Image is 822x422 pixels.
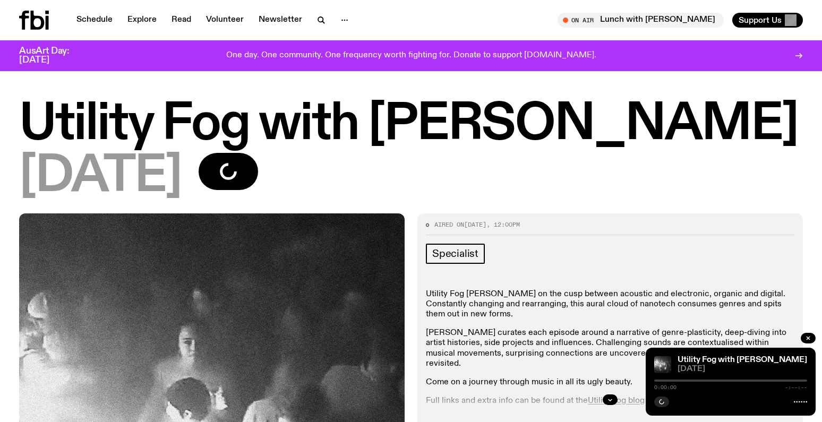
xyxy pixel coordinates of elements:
[19,153,182,201] span: [DATE]
[654,356,671,373] img: Cover to feeo's album Goodness
[200,13,250,28] a: Volunteer
[678,356,807,364] a: Utility Fog with [PERSON_NAME]
[654,385,677,390] span: 0:00:00
[739,15,782,25] span: Support Us
[426,244,485,264] a: Specialist
[732,13,803,28] button: Support Us
[165,13,198,28] a: Read
[226,51,596,61] p: One day. One community. One frequency worth fighting for. Donate to support [DOMAIN_NAME].
[558,13,724,28] button: On AirLunch with [PERSON_NAME]
[426,328,794,369] p: [PERSON_NAME] curates each episode around a narrative of genre-plasticity, deep-diving into artis...
[432,248,478,260] span: Specialist
[678,365,807,373] span: [DATE]
[252,13,309,28] a: Newsletter
[70,13,119,28] a: Schedule
[19,101,803,149] h1: Utility Fog with [PERSON_NAME]
[19,47,87,65] h3: AusArt Day: [DATE]
[464,220,486,229] span: [DATE]
[426,377,794,387] p: Come on a journey through music in all its ugly beauty.
[434,220,464,229] span: Aired on
[426,289,794,320] p: Utility Fog [PERSON_NAME] on the cusp between acoustic and electronic, organic and digital. Const...
[121,13,163,28] a: Explore
[486,220,520,229] span: , 12:00pm
[785,385,807,390] span: -:--:--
